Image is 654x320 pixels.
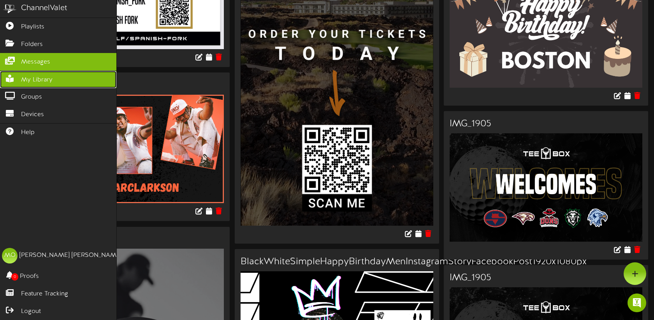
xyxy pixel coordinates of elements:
span: Messages [21,58,50,67]
span: Feature Tracking [21,290,68,299]
div: [PERSON_NAME] [PERSON_NAME] [19,251,122,260]
span: Proofs [20,272,39,281]
h3: 20 [31,235,224,245]
h3: 2 [31,80,224,90]
div: ChannelValet [21,3,67,14]
span: Logout [21,307,41,316]
span: Folders [21,40,43,49]
span: My Library [21,76,53,85]
span: 0 [11,273,18,281]
div: MO [2,248,18,263]
h3: IMG_1905 [450,119,642,129]
div: Open Intercom Messenger [628,293,646,312]
span: Groups [21,93,42,102]
span: Devices [21,110,44,119]
img: 98a8d664-ae6d-4f85-bc78-038a7f6da6dc.png [450,133,642,242]
h3: IMG_1905 [450,273,642,283]
span: Help [21,128,35,137]
h3: BlackWhiteSimpleHappyBirthdayMenInstagramStoryFacebookPost1920x1080px [241,257,433,267]
span: Playlists [21,23,44,32]
img: 393faf89-b379-49e8-bc54-ba16c93154fd.png [31,95,224,203]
